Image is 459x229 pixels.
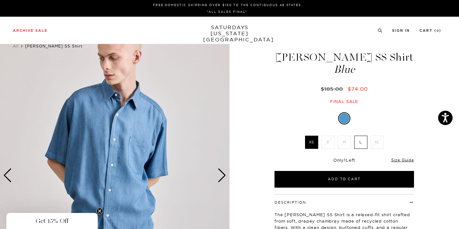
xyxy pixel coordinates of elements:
[274,52,415,75] h1: [PERSON_NAME] SS Shirt
[25,44,83,48] span: [PERSON_NAME] SS Shirt
[274,157,414,163] div: Only Left
[6,213,98,229] div: Get 15% OffClose teaser
[218,168,226,182] div: Next slide
[274,171,414,188] button: Add to Cart
[274,201,306,204] button: Description
[437,30,439,32] small: 0
[391,157,414,162] a: Size Guide
[339,113,349,123] label: Blue
[36,217,68,225] span: Get 15% Off
[348,86,368,92] span: $74.00
[15,9,439,14] p: *ALL SALES FINAL*
[13,29,48,32] a: Archive Sale
[96,208,103,214] button: Close teaser
[419,29,441,32] a: Cart (0)
[13,44,19,48] a: All
[392,29,410,32] a: Sign In
[344,157,346,163] span: 1
[321,86,346,92] del: $185.00
[274,99,415,104] div: Final sale
[3,168,12,182] div: Previous slide
[354,136,367,149] label: L
[305,136,318,149] label: XS
[274,64,415,75] span: Blue
[15,3,439,7] p: FREE DOMESTIC SHIPPING OVER $150 TO THE CONTIGUOUS 48 STATES
[203,24,256,43] a: SATURDAYS[US_STATE][GEOGRAPHIC_DATA]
